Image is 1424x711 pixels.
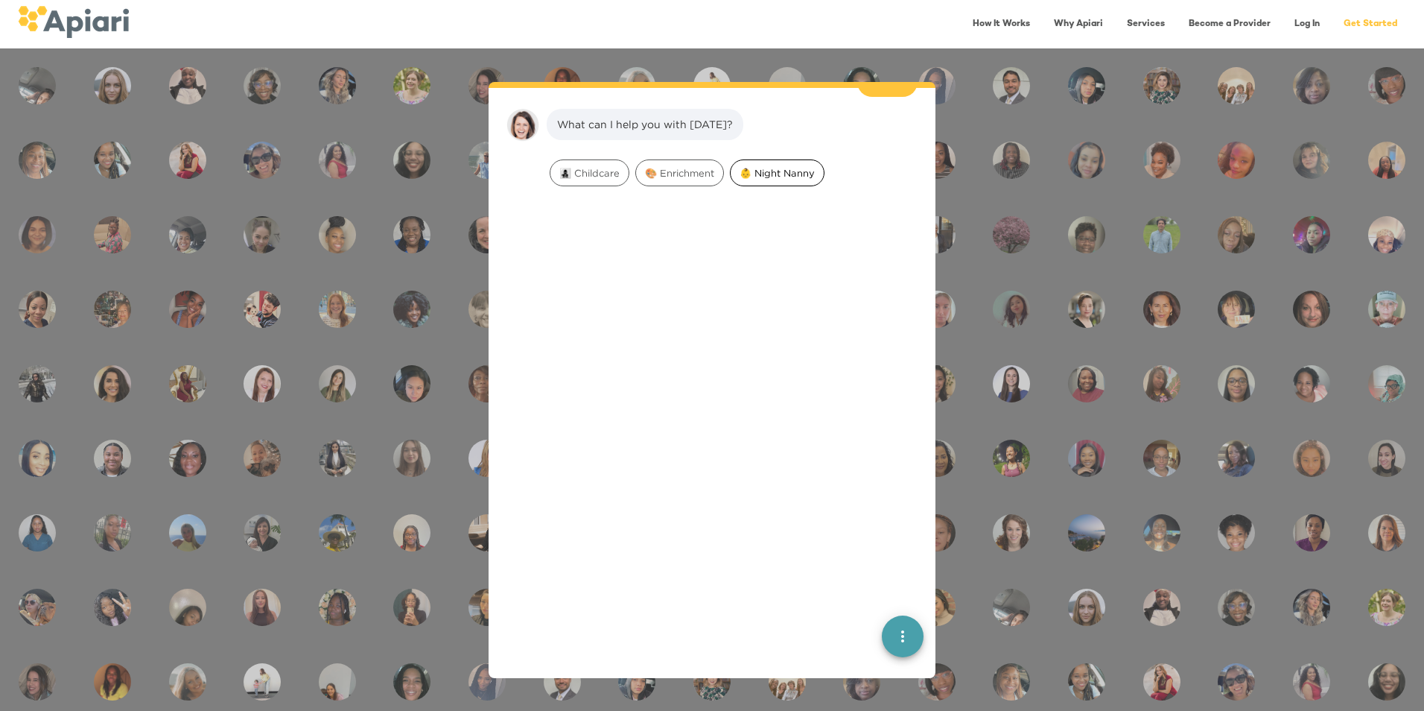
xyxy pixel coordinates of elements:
button: quick menu [882,616,924,657]
span: 🎨 Enrichment [636,166,723,180]
div: What can I help you with [DATE]? [557,117,733,132]
a: Why Apiari [1045,9,1112,39]
span: 👶 Night Nanny [731,166,824,180]
div: 👩‍👧‍👦 Childcare [550,159,629,186]
a: Services [1118,9,1174,39]
a: Log In [1285,9,1329,39]
span: 👩‍👧‍👦 Childcare [550,166,629,180]
a: How It Works [964,9,1039,39]
img: amy.37686e0395c82528988e.png [506,109,539,142]
div: 🎨 Enrichment [635,159,724,186]
div: 👶 Night Nanny [730,159,824,186]
img: logo [18,6,129,38]
a: Become a Provider [1180,9,1280,39]
a: Get Started [1335,9,1406,39]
